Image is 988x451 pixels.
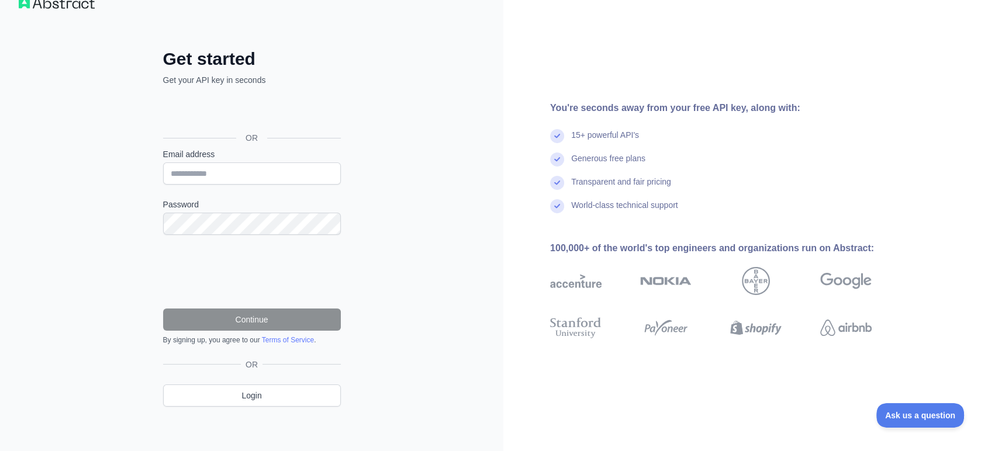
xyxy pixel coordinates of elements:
p: Get your API key in seconds [163,74,341,86]
iframe: Toggle Customer Support [876,403,965,428]
img: check mark [550,129,564,143]
img: check mark [550,176,564,190]
img: nokia [640,267,692,295]
iframe: Sign in with Google Button [157,99,344,124]
img: bayer [742,267,770,295]
img: check mark [550,152,564,166]
label: Email address [163,148,341,160]
img: stanford university [550,315,602,341]
div: World-class technical support [571,199,678,223]
div: 100,000+ of the world's top engineers and organizations run on Abstract: [550,241,909,255]
img: shopify [730,315,782,341]
img: payoneer [640,315,692,341]
img: airbnb [820,315,872,341]
label: Password [163,199,341,210]
div: You're seconds away from your free API key, along with: [550,101,909,115]
img: google [820,267,872,295]
span: OR [241,359,262,370]
iframe: reCAPTCHA [163,249,341,294]
a: Terms of Service [262,336,314,344]
div: 15+ powerful API's [571,129,639,152]
div: Transparent and fair pricing [571,176,671,199]
button: Continue [163,308,341,331]
a: Login [163,384,341,407]
div: Generous free plans [571,152,645,176]
div: By signing up, you agree to our . [163,335,341,345]
h2: Get started [163,48,341,70]
img: accenture [550,267,602,295]
img: check mark [550,199,564,213]
span: OR [236,132,267,144]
